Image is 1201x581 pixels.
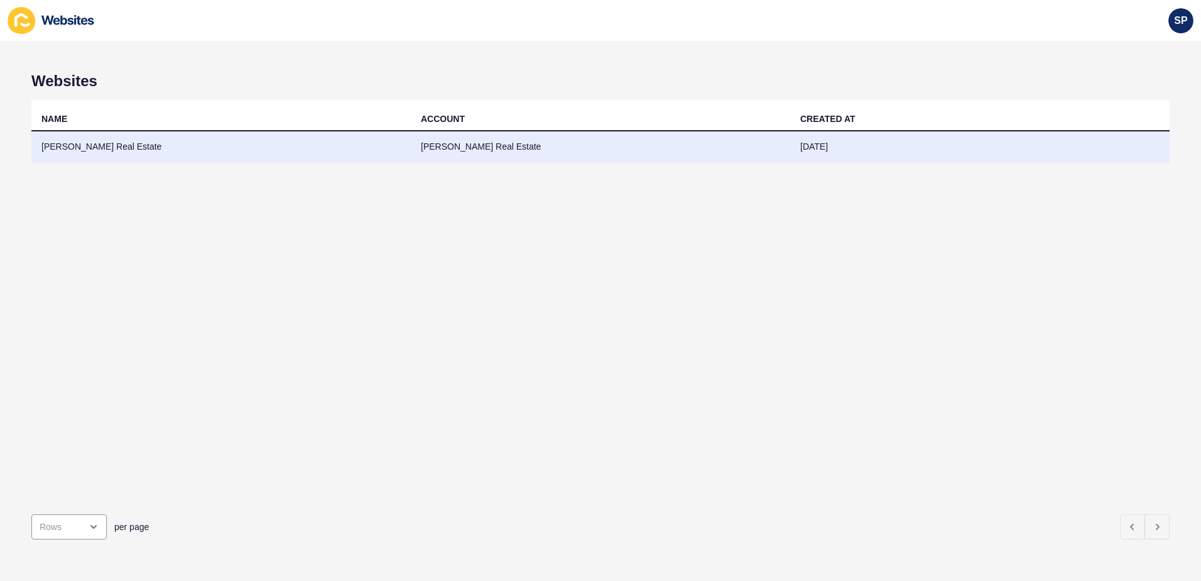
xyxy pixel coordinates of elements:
td: [DATE] [790,131,1170,162]
h1: Websites [31,72,1170,90]
td: [PERSON_NAME] Real Estate [31,131,411,162]
div: NAME [41,113,67,125]
td: [PERSON_NAME] Real Estate [411,131,790,162]
div: ACCOUNT [421,113,465,125]
div: open menu [31,514,107,539]
div: CREATED AT [800,113,856,125]
span: SP [1174,14,1187,27]
span: per page [114,521,149,533]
